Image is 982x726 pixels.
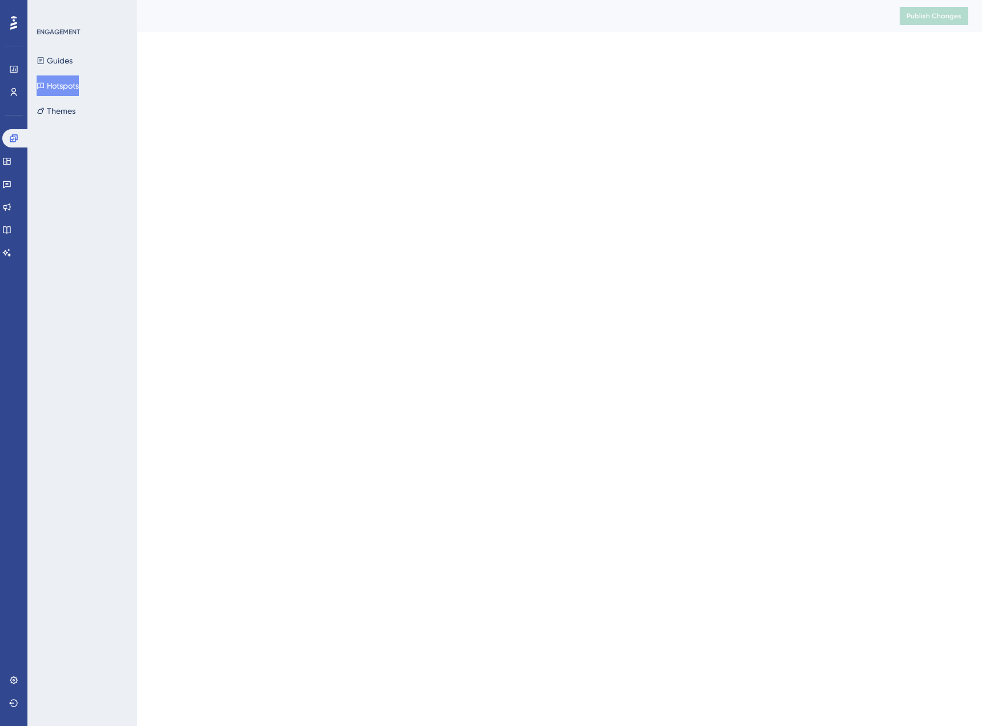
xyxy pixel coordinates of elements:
button: Themes [37,101,75,121]
span: Publish Changes [907,11,961,21]
button: Guides [37,50,73,71]
button: Publish Changes [900,7,968,25]
div: ENGAGEMENT [37,27,80,37]
button: Hotspots [37,75,79,96]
